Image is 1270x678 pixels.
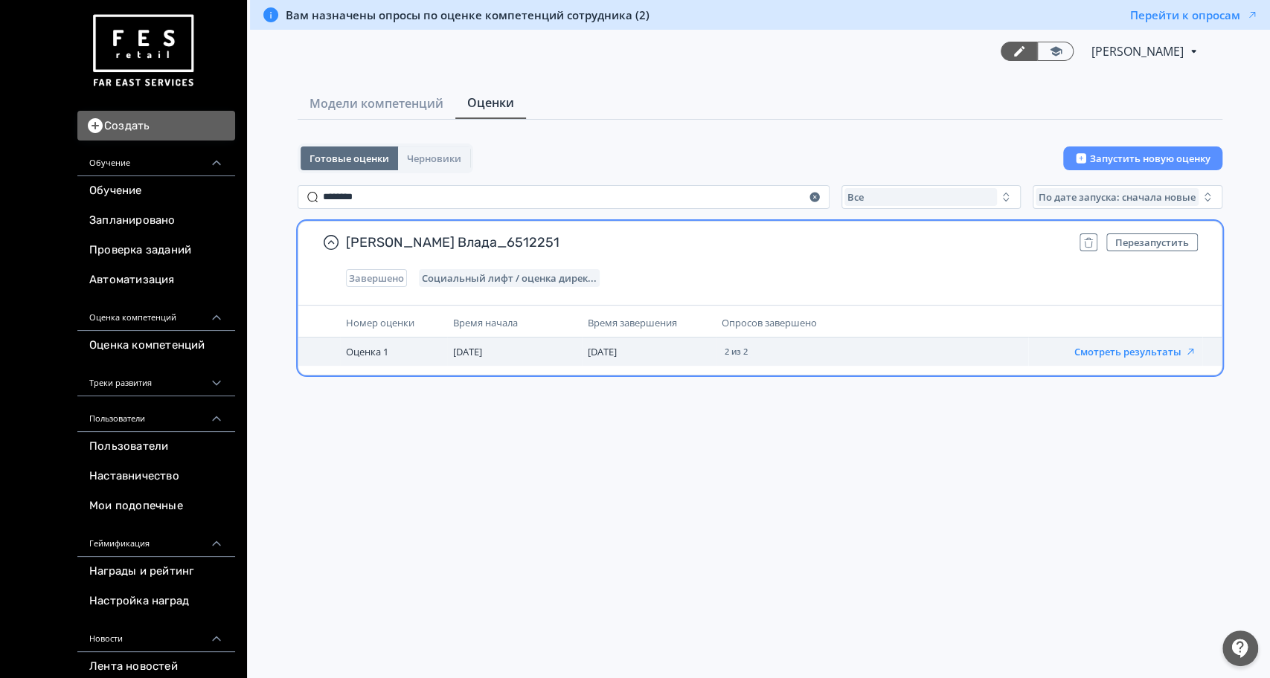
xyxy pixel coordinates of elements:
img: https://files.teachbase.ru/system/account/57463/logo/medium-936fc5084dd2c598f50a98b9cbe0469a.png [89,9,196,93]
span: [PERSON_NAME] Влада_6512251 [346,233,1068,251]
span: Все [847,191,864,203]
span: [DATE] [588,345,617,358]
a: Мои подопечные [77,491,235,521]
button: Запустить новую оценку [1063,146,1222,170]
button: Готовые оценки [301,146,398,170]
a: Проверка заданий [77,236,235,265]
button: Перезапустить [1106,233,1198,251]
div: Оценка компетенций [77,295,235,331]
button: По дате запуска: сначала новые [1033,185,1222,209]
a: Оценка компетенций [77,331,235,361]
span: [DATE] [453,345,482,358]
a: Настройка наград [77,587,235,616]
span: 2 из 2 [725,347,748,356]
a: Наставничество [77,462,235,491]
span: Светлана Илюхина [1091,42,1186,60]
span: Опросов завершено [722,316,817,329]
button: Перейти к опросам [1130,7,1258,22]
span: Завершено [349,272,404,284]
span: Вам назначены опросы по оценке компетенций сотрудника (2) [286,7,650,22]
button: Смотреть результаты [1074,346,1196,358]
div: Обучение [77,141,235,176]
div: Новости [77,616,235,652]
div: Треки развития [77,361,235,396]
div: Геймификация [77,521,235,557]
a: Запланировано [77,206,235,236]
span: По дате запуска: сначала новые [1039,191,1196,203]
span: Время завершения [588,316,677,329]
a: Автоматизация [77,265,235,295]
button: Создать [77,111,235,141]
span: Оценки [467,94,514,112]
a: Смотреть результаты [1074,344,1196,358]
span: Оценка 1 [346,345,388,358]
span: Социальный лифт / оценка директора магазина [422,272,597,284]
span: Готовые оценки [310,152,389,164]
a: Награды и рейтинг [77,557,235,587]
span: Модели компетенций [310,94,443,112]
button: Черновики [398,146,470,170]
a: Пользователи [77,432,235,462]
span: Время начала [453,316,518,329]
a: Обучение [77,176,235,206]
button: Все [841,185,1021,209]
a: Переключиться в режим ученика [1037,42,1074,61]
div: Пользователи [77,396,235,432]
span: Черновики [407,152,461,164]
span: Номер оценки [346,316,414,329]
